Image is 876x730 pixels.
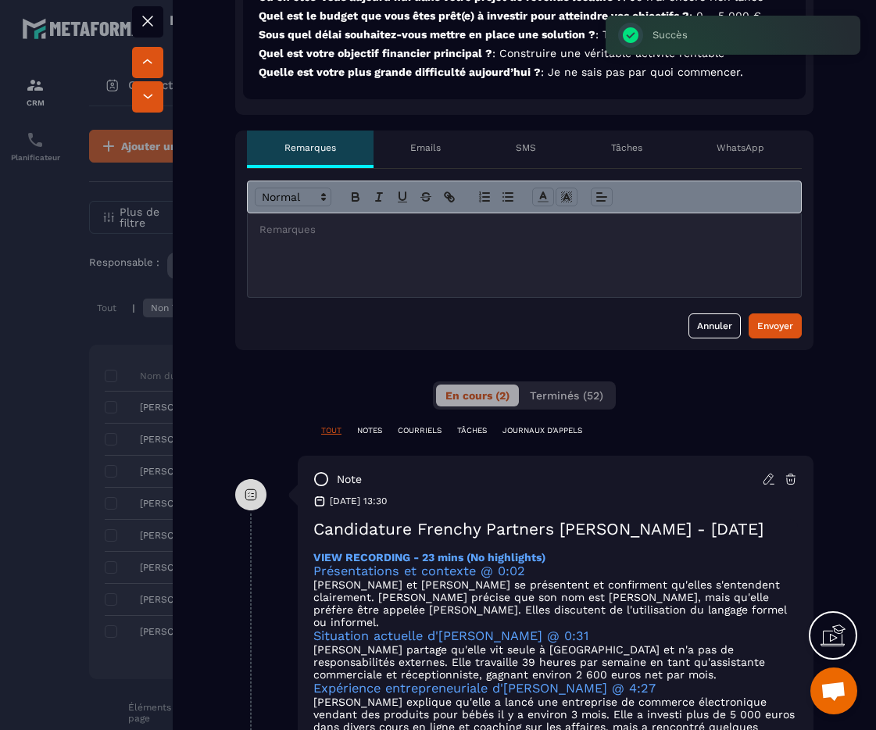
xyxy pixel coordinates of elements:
a: VIEW RECORDING - 23 mins (No highlights) [313,551,545,564]
a: Situation actuelle d'[PERSON_NAME] @ 0:31 [313,628,588,643]
p: TOUT [321,425,341,436]
button: Annuler [688,313,741,338]
p: TÂCHES [457,425,487,436]
p: Quel est le budget que vous êtes prêt(e) à investir pour atteindre vos objectifs ? [259,9,790,23]
p: [PERSON_NAME] partage qu'elle vit seule à [GEOGRAPHIC_DATA] et n'a pas de responsabilités externe... [313,643,798,681]
span: : Construire une véritable activité rentable [492,47,724,59]
div: Envoyer [757,318,793,334]
button: En cours (2) [436,385,519,406]
p: COURRIELS [398,425,442,436]
p: Tâches [611,141,642,154]
p: Sous quel délai souhaitez-vous mettre en place une solution ? [259,27,790,42]
div: Ouvrir le chat [810,667,857,714]
p: Emails [410,141,441,154]
span: En cours (2) [445,389,510,402]
p: [PERSON_NAME] et [PERSON_NAME] se présentent et confirment qu'elles s'entendent clairement. [PERS... [313,578,798,628]
span: : Je ne sais pas par quoi commencer. [541,66,743,78]
p: Quelle est votre plus grande difficulté aujourd’hui ? [259,65,790,80]
p: SMS [516,141,536,154]
button: Terminés (52) [520,385,613,406]
span: : 0 – 5 000 € [689,9,761,22]
h1: Candidature Frenchy Partners [PERSON_NAME] - [DATE] [313,519,798,539]
p: Quel est votre objectif financier principal ? [259,46,790,61]
p: WhatsApp [717,141,764,154]
p: [DATE] 13:30 [330,495,387,507]
a: Expérience entrepreneuriale d'[PERSON_NAME] @ 4:27 [313,681,656,696]
span: Terminés (52) [530,389,603,402]
p: Remarques [284,141,336,154]
span: : Tout de suite [595,28,673,41]
button: Envoyer [749,313,802,338]
p: JOURNAUX D'APPELS [502,425,582,436]
p: note [337,472,362,487]
a: Présentations et contexte @ 0:02 [313,564,525,578]
p: NOTES [357,425,382,436]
